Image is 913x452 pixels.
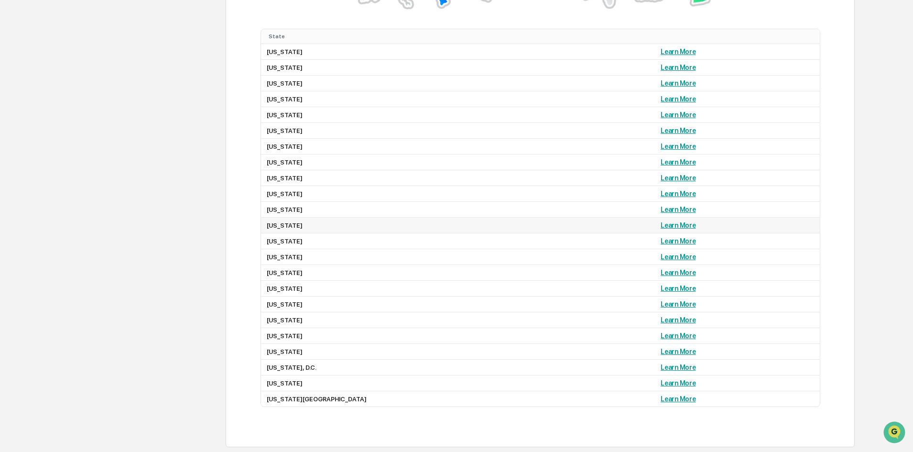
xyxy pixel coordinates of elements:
td: [US_STATE] [261,186,655,202]
p: How can we help? [10,20,174,35]
div: 🗄️ [69,121,77,129]
img: 1746055101610-c473b297-6a78-478c-a979-82029cc54cd1 [10,73,27,90]
iframe: Open customer support [882,420,908,446]
a: Learn More [661,174,696,182]
a: Learn More [661,143,696,150]
a: Powered byPylon [67,162,116,169]
td: [US_STATE] [261,44,655,60]
a: Learn More [661,316,696,324]
a: Learn More [661,285,696,292]
div: Start new chat [33,73,157,83]
a: Learn More [661,269,696,276]
a: Learn More [661,190,696,198]
a: Learn More [661,127,696,134]
a: 🗄️Attestations [65,117,122,134]
td: [US_STATE] [261,265,655,281]
a: Learn More [661,379,696,387]
button: Start new chat [163,76,174,88]
a: 🖐️Preclearance [6,117,65,134]
td: [US_STATE] [261,91,655,107]
div: Toggle SortBy [663,33,816,40]
a: Learn More [661,64,696,71]
td: [US_STATE][GEOGRAPHIC_DATA] [261,391,655,407]
td: [US_STATE] [261,60,655,76]
a: Learn More [661,206,696,213]
a: Learn More [661,221,696,229]
a: Learn More [661,332,696,340]
td: [US_STATE] [261,233,655,249]
div: Toggle SortBy [269,33,652,40]
div: We're available if you need us! [33,83,121,90]
span: Pylon [95,162,116,169]
td: [US_STATE] [261,123,655,139]
td: [US_STATE] [261,249,655,265]
td: [US_STATE] [261,344,655,360]
a: Learn More [661,300,696,308]
td: [US_STATE] [261,154,655,170]
a: Learn More [661,95,696,103]
td: [US_STATE] [261,312,655,328]
td: [US_STATE] [261,375,655,391]
a: Learn More [661,111,696,119]
a: Learn More [661,253,696,261]
span: Data Lookup [19,139,60,148]
td: [US_STATE] [261,218,655,233]
td: [US_STATE] [261,170,655,186]
td: [US_STATE] [261,202,655,218]
a: Learn More [661,395,696,403]
a: 🔎Data Lookup [6,135,64,152]
td: [US_STATE] [261,139,655,154]
a: Learn More [661,237,696,245]
td: [US_STATE] [261,107,655,123]
a: Learn More [661,348,696,355]
div: 🖐️ [10,121,17,129]
a: Learn More [661,48,696,55]
a: Learn More [661,158,696,166]
td: [US_STATE] [261,76,655,91]
td: [US_STATE] [261,281,655,297]
a: Learn More [661,364,696,371]
td: [US_STATE] [261,328,655,344]
span: Preclearance [19,121,62,130]
div: 🔎 [10,140,17,147]
td: [US_STATE], D.C. [261,360,655,375]
span: Attestations [79,121,119,130]
a: Learn More [661,79,696,87]
td: [US_STATE] [261,297,655,312]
